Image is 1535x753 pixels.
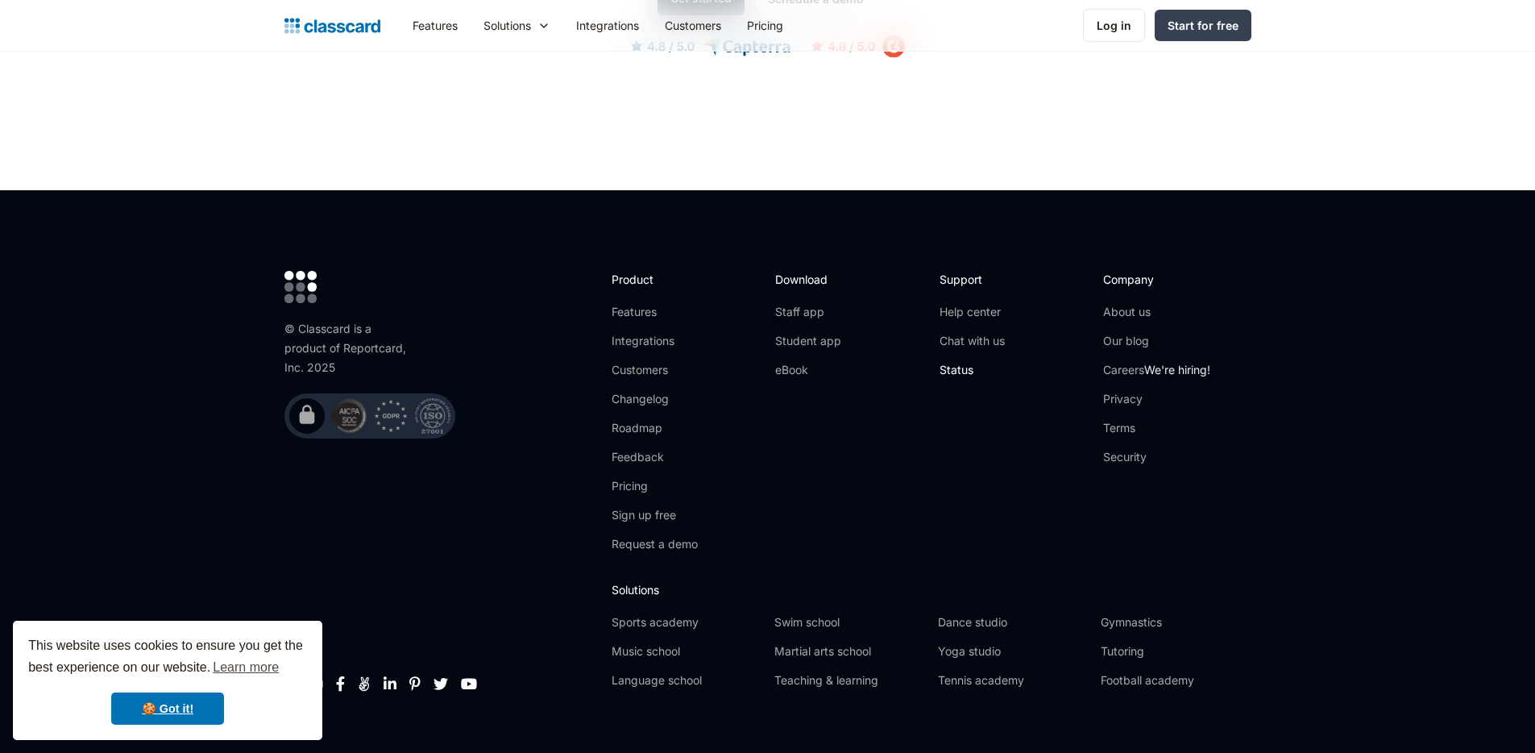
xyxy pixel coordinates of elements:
[284,319,413,377] div: © Classcard is a product of Reportcard, Inc. 2025
[940,271,1005,288] h2: Support
[483,17,531,34] div: Solutions
[284,15,380,37] a: Logo
[612,643,761,659] a: Music school
[775,362,841,378] a: eBook
[461,676,477,692] a: 
[1103,449,1210,465] a: Security
[1103,362,1210,378] a: CareersWe're hiring!
[734,7,796,44] a: Pricing
[409,676,421,692] a: 
[774,643,924,659] a: Martial arts school
[612,507,698,523] a: Sign up free
[612,391,698,407] a: Changelog
[774,614,924,630] a: Swim school
[612,271,698,288] h2: Product
[1103,271,1210,288] h2: Company
[938,672,1088,689] a: Tennis academy
[652,7,734,44] a: Customers
[1168,17,1238,34] div: Start for free
[612,449,698,465] a: Feedback
[1103,304,1210,320] a: About us
[471,7,563,44] div: Solutions
[210,655,281,680] a: learn more about cookies
[1144,363,1210,376] span: We're hiring!
[612,614,761,630] a: Sports academy
[938,643,1088,659] a: Yoga studio
[774,672,924,689] a: Teaching & learning
[938,614,1088,630] a: Dance studio
[612,304,698,320] a: Features
[1103,391,1210,407] a: Privacy
[1103,420,1210,436] a: Terms
[563,7,652,44] a: Integrations
[612,362,698,378] a: Customers
[111,693,224,725] a: dismiss cookie message
[400,7,471,44] a: Features
[612,672,761,689] a: Language school
[336,676,345,692] a: 
[1103,333,1210,349] a: Our blog
[940,362,1005,378] a: Status
[1101,643,1251,659] a: Tutoring
[612,333,698,349] a: Integrations
[612,478,698,494] a: Pricing
[384,676,396,692] a: 
[1101,672,1251,689] a: Football academy
[940,333,1005,349] a: Chat with us
[434,676,448,692] a: 
[28,636,307,680] span: This website uses cookies to ensure you get the best experience on our website.
[1155,10,1251,41] a: Start for free
[1097,17,1131,34] div: Log in
[1101,614,1251,630] a: Gymnastics
[612,581,1251,598] h2: Solutions
[1083,9,1145,42] a: Log in
[612,536,698,552] a: Request a demo
[940,304,1005,320] a: Help center
[358,676,371,692] a: 
[612,420,698,436] a: Roadmap
[775,333,841,349] a: Student app
[13,621,322,740] div: cookieconsent
[775,304,841,320] a: Staff app
[775,271,841,288] h2: Download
